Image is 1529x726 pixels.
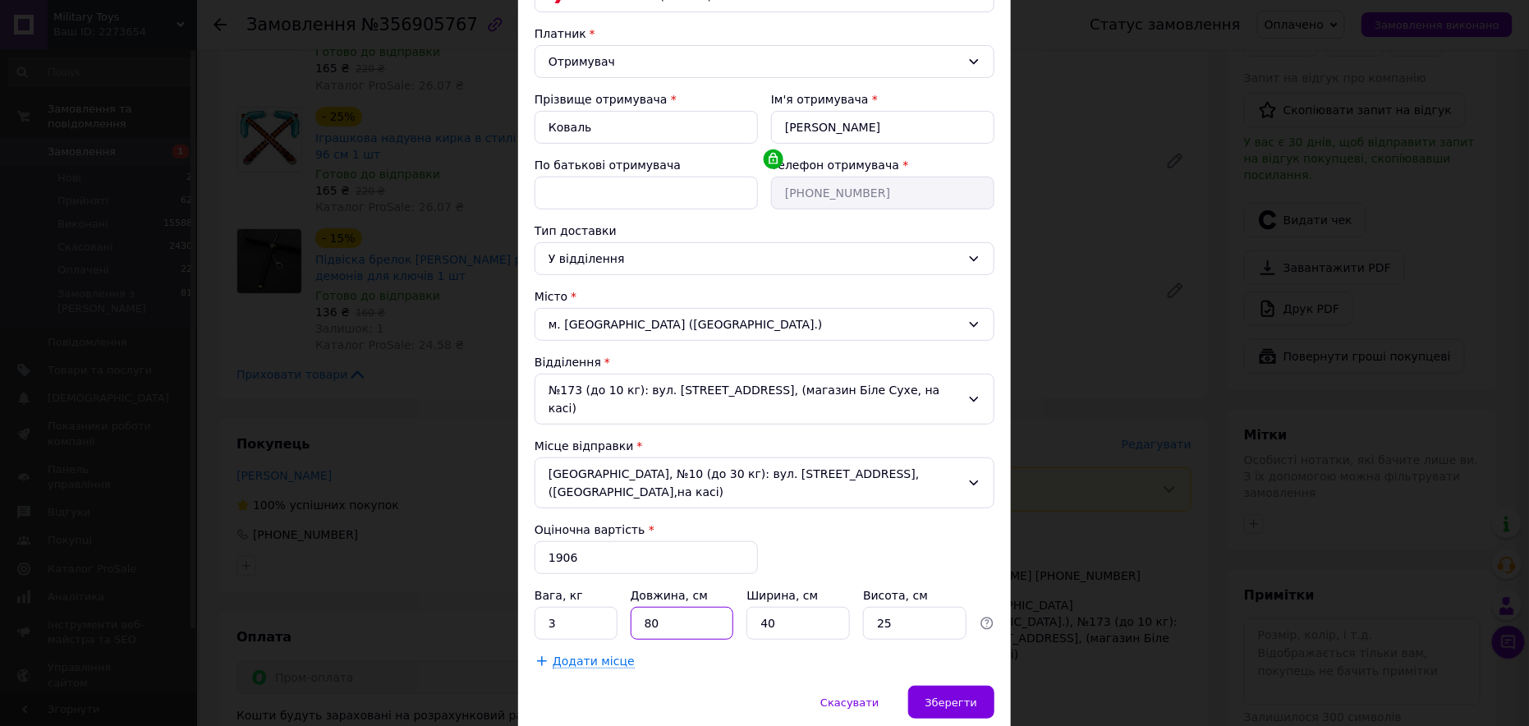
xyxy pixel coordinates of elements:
label: По батькові отримувача [535,159,681,172]
label: Висота, см [863,589,931,602]
label: Ім'я отримувача [771,93,869,106]
div: Місто [535,288,994,305]
span: Додати місце [553,655,635,669]
div: №173 (до 10 кг): вул. [STREET_ADDRESS], (магазин Біле Сухе, на касі) [535,374,994,425]
div: Тип доставки [535,223,994,239]
label: Довжина, см [631,589,712,602]
label: Прізвище отримувача [535,93,668,106]
div: Відділення [535,354,994,370]
label: Ширина, см [746,589,821,602]
input: Наприклад, 055 123 45 67 [771,177,994,209]
div: [GEOGRAPHIC_DATA], №10 (до 30 кг): вул. [STREET_ADDRESS], ([GEOGRAPHIC_DATA],на касі) [535,457,994,508]
div: м. [GEOGRAPHIC_DATA] ([GEOGRAPHIC_DATA].) [535,308,994,341]
label: Телефон отримувача [771,159,899,172]
span: Зберегти [925,696,977,709]
span: Скасувати [820,696,879,709]
div: У відділення [549,250,961,268]
label: Оціночна вартість [535,523,645,536]
div: Місце відправки [535,438,994,454]
label: Вага, кг [535,589,586,602]
div: Отримувач [549,53,961,71]
div: Платник [535,25,994,42]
